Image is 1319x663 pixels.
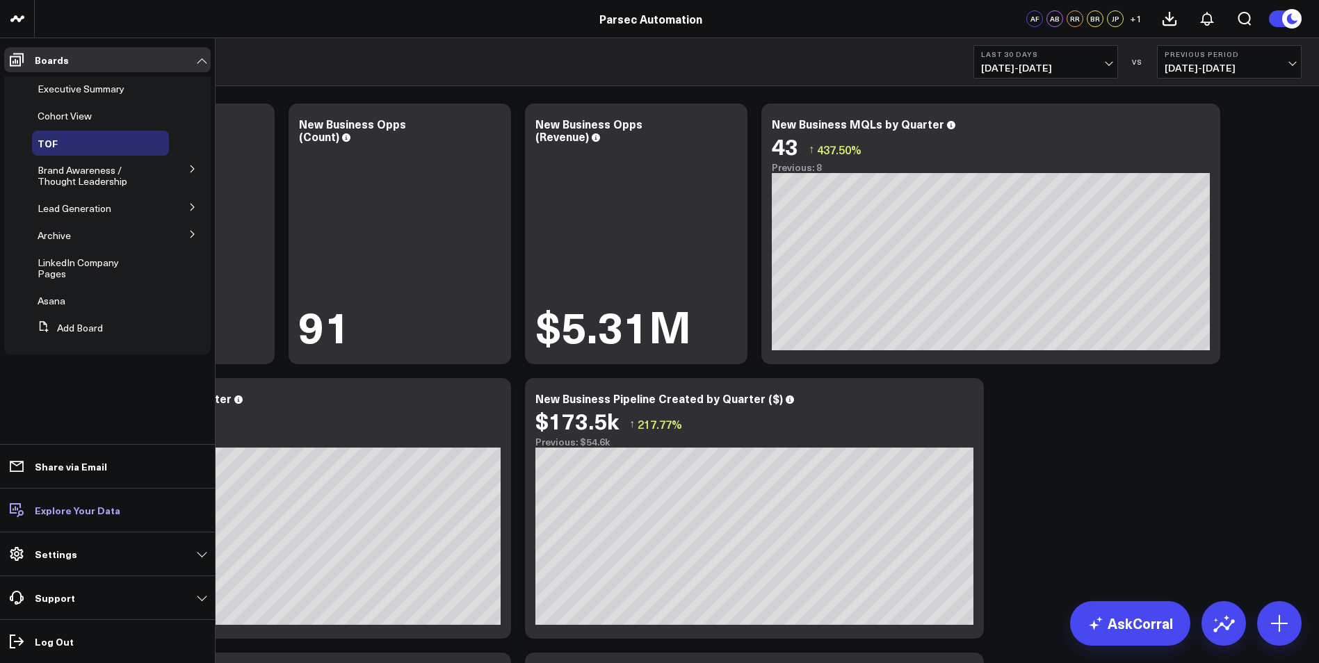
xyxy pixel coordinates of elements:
[535,304,691,347] div: $5.31M
[1130,14,1142,24] span: + 1
[1067,10,1083,27] div: RR
[38,165,155,187] a: Brand Awareness / Thought Leadership
[38,203,111,214] a: Lead Generation
[38,257,148,279] a: LinkedIn Company Pages
[981,63,1110,74] span: [DATE] - [DATE]
[535,391,783,406] div: New Business Pipeline Created by Quarter ($)
[535,436,973,448] div: Previous: $54.6k
[817,142,861,157] span: 437.50%
[63,436,501,448] div: Previous: 1
[4,629,211,654] a: Log Out
[299,116,406,144] div: New Business Opps (Count)
[809,140,814,158] span: ↑
[299,304,350,347] div: 91
[38,82,124,95] span: Executive Summary
[629,415,635,433] span: ↑
[38,229,71,242] span: Archive
[38,110,92,122] a: Cohort View
[1087,10,1103,27] div: BR
[35,54,69,65] p: Boards
[38,230,71,241] a: Archive
[38,163,127,188] span: Brand Awareness / Thought Leadership
[35,636,74,647] p: Log Out
[35,461,107,472] p: Share via Email
[772,133,798,158] div: 43
[535,408,619,433] div: $173.5k
[1125,58,1150,66] div: VS
[1026,10,1043,27] div: AF
[1165,50,1294,58] b: Previous Period
[535,116,642,144] div: New Business Opps (Revenue)
[35,592,75,603] p: Support
[38,202,111,215] span: Lead Generation
[32,316,103,341] button: Add Board
[38,109,92,122] span: Cohort View
[772,162,1210,173] div: Previous: 8
[1127,10,1144,27] button: +1
[38,83,124,95] a: Executive Summary
[35,548,77,559] p: Settings
[1070,601,1190,646] a: AskCorral
[973,45,1118,79] button: Last 30 Days[DATE]-[DATE]
[1046,10,1063,27] div: AB
[981,50,1110,58] b: Last 30 Days
[35,505,120,516] p: Explore Your Data
[1107,10,1124,27] div: JP
[772,116,944,131] div: New Business MQLs by Quarter
[1157,45,1302,79] button: Previous Period[DATE]-[DATE]
[599,11,702,26] a: Parsec Automation
[38,136,58,150] span: TOF
[38,256,119,280] span: LinkedIn Company Pages
[638,416,682,432] span: 217.77%
[38,138,58,149] a: TOF
[38,295,65,306] a: Asana
[1165,63,1294,74] span: [DATE] - [DATE]
[38,294,65,307] span: Asana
